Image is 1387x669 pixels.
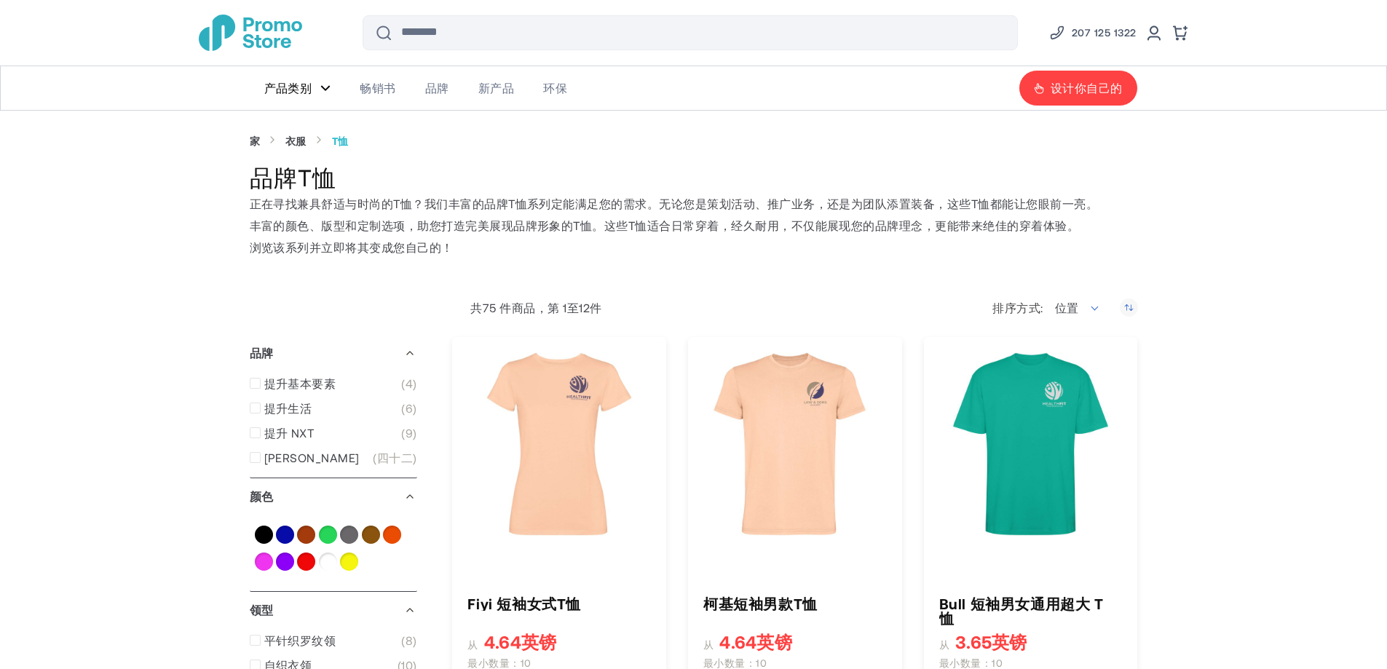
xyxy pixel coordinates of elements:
font: 正在寻找兼具舒适与时尚的T恤？我们丰富的品牌T恤系列定能满足您的需求。无论您是策划活动、推广业务，还是为团队添置装备，这些T恤都能让您眼前一亮。 [250,197,1099,210]
img: 柯基短袖男款T恤 [703,352,887,536]
button: 搜索 [366,15,401,50]
font: 柯基短袖男款T恤 [703,595,818,612]
font: 6 [406,401,413,415]
font: 提升 NXT [264,426,315,440]
a: 柯基短袖男款T恤 [703,596,887,611]
font: 共 [470,301,482,314]
a: 提升 NXT 9 [250,426,417,440]
font: 第 1 [548,301,566,314]
font: ， [536,301,548,314]
font: 四十二 [377,451,413,464]
font: 丰富的颜色、版型和定制选项，助您打造完美展现品牌形象的T恤。这些T恤适合日常穿着，经久耐用，不仅能展现您的品牌理念，更能带来绝佳的穿着体验。 [250,218,1080,232]
font: 设计你自己的 [1051,81,1123,95]
font: 8 [406,633,413,647]
font: 207 125 1322 [1072,26,1137,39]
font: 颜色 [250,489,274,503]
a: 电话 [1048,24,1137,41]
a: 衣服 [285,132,307,147]
font: 最小数量：10 [939,657,1003,669]
a: 家 [250,132,260,147]
a: 设计你自己的 [1019,70,1138,106]
font: Bull 短袖男女通用超大 T 恤 [939,595,1104,627]
font: 从 [939,638,949,651]
font: 家 [250,135,260,147]
font: 衣服 [285,135,307,147]
font: 浏览该系列并立即将其变成您自己的！ [250,240,454,254]
a: 品牌 [411,66,464,110]
a: 提升基本要素 4 [250,376,417,391]
font: 提升基本要素 [264,376,336,390]
font: T恤 [332,135,349,147]
a: Bull 短袖男女通用超大 T 恤 [939,596,1123,625]
font: 9 [406,426,413,440]
font: 4 [406,376,413,390]
a: Fiyi 短袖女式T恤 [467,596,651,611]
img: Bull 短袖男女通用超大 T 恤 [939,352,1123,536]
font: 75 件 [483,301,512,314]
a: 畅销书 [345,66,410,110]
a: 设置降序方向 [1120,298,1138,317]
font: 从 [467,638,478,651]
font: 最小数量：10 [467,657,531,669]
font: 4.64英镑 [484,631,556,652]
a: 黑色的 [255,526,273,544]
a: 产品类别 [250,66,346,110]
font: 平针织罗纹领 [264,633,336,647]
a: [PERSON_NAME] 四十二 [250,451,417,465]
a: 粉色的 [255,553,273,571]
a: 自然的 [362,526,380,544]
a: 提升生活 6 [250,401,417,416]
font: 新产品 [478,81,514,95]
img: Fiyi 短袖女式T恤 [467,352,651,536]
a: 平针织罗纹领 8 [250,633,417,648]
font: 4.64英镑 [719,631,791,652]
font: 12件 [579,301,601,314]
a: 蓝色的 [276,526,294,544]
font: 提升生活 [264,401,312,415]
a: 环保 [529,66,582,110]
font: 至 [567,301,579,314]
font: 品牌T恤 [250,163,336,191]
font: 排序方式 [992,301,1040,314]
a: 白色的 [319,553,337,571]
a: 紫色的 [276,553,294,571]
a: 新产品 [464,66,529,110]
font: 领型 [250,603,274,617]
font: 产品类别 [264,81,312,95]
a: 商店徽标 [199,15,302,51]
a: 绿色的 [319,526,337,544]
a: 黄色的 [340,553,358,571]
font: Fiyi 短袖女式T恤 [467,595,581,612]
font: 品牌 [250,346,274,360]
a: 橙子 [383,526,401,544]
a: 灰色的 [340,526,358,544]
font: 从 [703,638,714,651]
font: 最小数量：10 [703,657,767,669]
font: 品牌 [425,81,449,95]
font: [PERSON_NAME] [264,451,360,464]
img: 促销商品 [199,15,302,51]
font: 畅销书 [360,81,395,95]
font: 商品 [512,301,536,314]
font: 3.65英镑 [955,631,1027,652]
a: 棕色的 [297,526,315,544]
font: 环保 [543,81,567,95]
span: 位置 [1047,293,1109,322]
a: 红色的 [297,553,315,571]
font: 位置 [1055,301,1079,314]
